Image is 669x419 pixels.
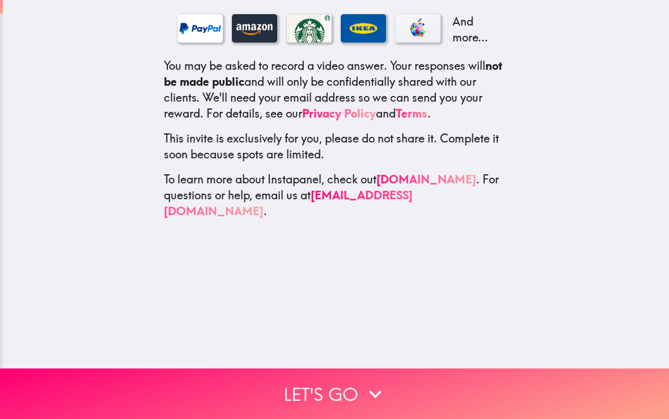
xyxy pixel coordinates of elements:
[376,172,476,186] a: [DOMAIN_NAME]
[164,58,502,89] b: not be made public
[164,188,413,218] a: [EMAIL_ADDRESS][DOMAIN_NAME]
[302,106,376,120] a: Privacy Policy
[164,58,509,121] p: You may be asked to record a video answer. Your responses will and will only be confidentially sh...
[164,171,509,219] p: To learn more about Instapanel, check out . For questions or help, email us at .
[450,14,495,45] p: And more...
[396,106,427,120] a: Terms
[164,131,509,162] p: This invite is exclusively for you, please do not share it. Complete it soon because spots are li...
